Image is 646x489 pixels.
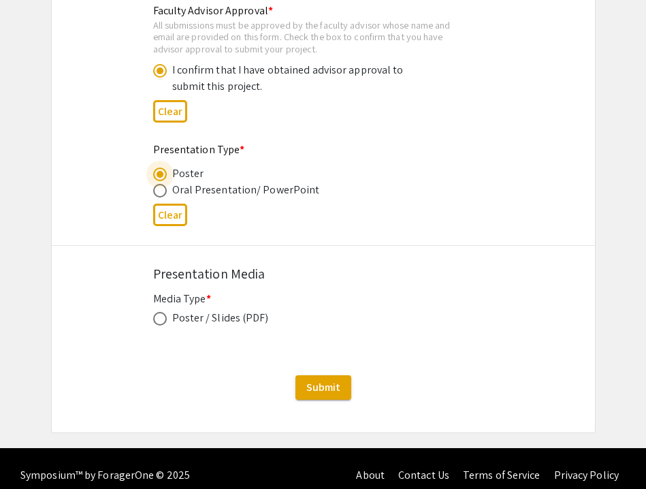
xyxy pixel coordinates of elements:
div: Presentation Media [153,264,494,284]
div: Poster / Slides (PDF) [172,310,269,326]
button: Clear [153,100,187,123]
mat-label: Presentation Type [153,142,245,157]
div: I confirm that I have obtained advisor approval to submit this project. [172,62,410,95]
button: Clear [153,204,187,226]
iframe: Chat [10,428,58,479]
mat-label: Faculty Advisor Approval [153,3,274,18]
div: Oral Presentation/ PowerPoint [172,182,320,198]
a: Privacy Policy [554,468,619,482]
a: About [356,468,385,482]
div: Poster [172,165,204,182]
a: Contact Us [398,468,449,482]
mat-label: Media Type [153,291,211,306]
a: Terms of Service [463,468,540,482]
div: All submissions must be approved by the faculty advisor whose name and email are provided on this... [153,19,472,55]
button: Submit [295,375,351,400]
span: Submit [306,380,340,394]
